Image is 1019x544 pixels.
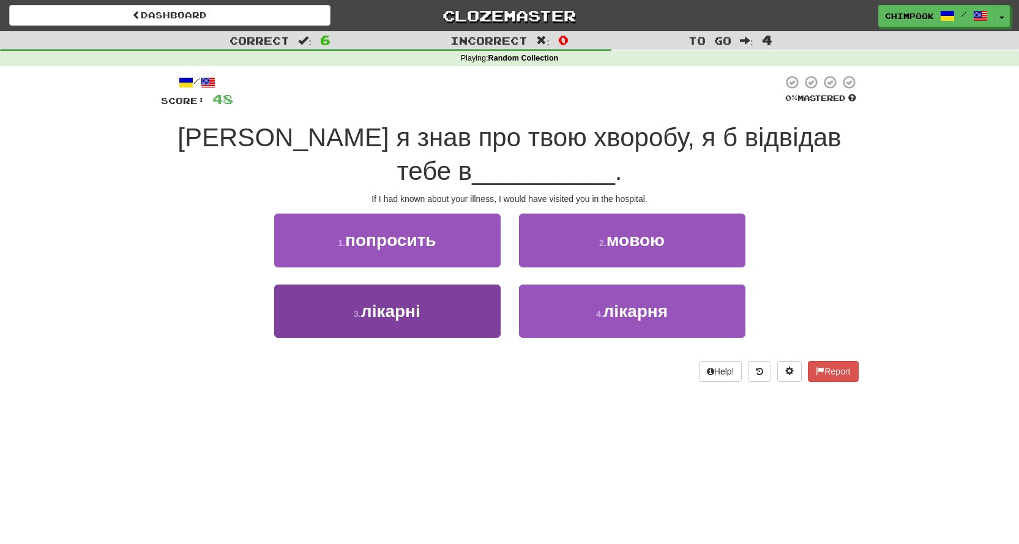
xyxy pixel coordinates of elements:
button: 4.лікарня [519,285,745,338]
button: Round history (alt+y) [748,361,771,382]
strong: Random Collection [488,54,559,62]
span: __________ [472,157,615,185]
span: Correct [230,34,289,47]
div: / [161,75,233,90]
span: : [298,35,312,46]
small: 1 . [338,238,345,248]
button: Help! [699,361,742,382]
span: Score: [161,95,205,106]
small: 4 . [596,309,603,319]
button: Report [808,361,858,382]
span: chimpook [885,10,934,21]
span: To go [689,34,731,47]
span: . [615,157,622,185]
a: Dashboard [9,5,330,26]
small: 3 . [354,309,361,319]
span: Incorrect [450,34,528,47]
a: chimpook / [878,5,995,27]
button: 1.попросить [274,214,501,267]
span: 6 [320,32,330,47]
span: мовою [607,231,665,250]
span: : [536,35,550,46]
span: : [740,35,753,46]
span: лікарні [361,302,420,321]
button: 2.мовою [519,214,745,267]
button: 3.лікарні [274,285,501,338]
span: 4 [762,32,772,47]
span: 0 % [785,93,797,103]
div: If I had known about your illness, I would have visited you in the hospital. [161,193,859,205]
span: попросить [345,231,436,250]
span: / [961,10,967,18]
span: лікарня [603,302,668,321]
span: 0 [558,32,569,47]
div: Mastered [783,93,859,104]
a: Clozemaster [349,5,670,26]
span: [PERSON_NAME] я знав про твою хворобу, я б відвідав тебе в [177,123,841,185]
small: 2 . [599,238,607,248]
span: 48 [212,91,233,106]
